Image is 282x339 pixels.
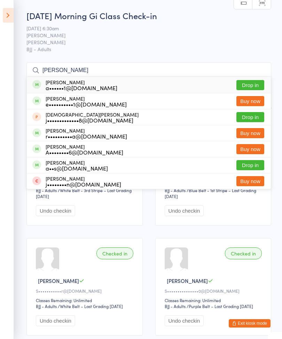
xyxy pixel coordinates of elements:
[26,32,260,39] span: [PERSON_NAME]
[225,247,262,259] div: Checked in
[46,117,139,123] div: j•••••••••••••8@[DOMAIN_NAME]
[167,277,208,284] span: [PERSON_NAME]
[46,176,121,187] div: [PERSON_NAME]
[36,288,135,294] div: S•••••••••••r@[DOMAIN_NAME]
[236,176,264,186] button: Buy now
[165,303,186,309] div: BJJ - Adults
[236,128,264,138] button: Buy now
[26,39,260,46] span: [PERSON_NAME]
[36,297,135,303] div: Classes Remaining: Unlimited
[236,80,264,90] button: Drop in
[236,160,264,170] button: Drop in
[46,112,139,123] div: [DEMOGRAPHIC_DATA][PERSON_NAME]
[46,101,127,107] div: e••••••••••1@[DOMAIN_NAME]
[46,160,108,171] div: [PERSON_NAME]
[96,247,133,259] div: Checked in
[165,297,264,303] div: Classes Remaining: Unlimited
[236,112,264,122] button: Drop in
[46,96,127,107] div: [PERSON_NAME]
[165,288,264,294] div: S•••••••••••••••0@[DOMAIN_NAME]
[38,277,79,284] span: [PERSON_NAME]
[236,144,264,154] button: Buy now
[46,79,117,90] div: [PERSON_NAME]
[26,25,260,32] span: [DATE] 6:30am
[46,181,121,187] div: j••••••••n@[DOMAIN_NAME]
[58,303,123,309] span: / White Belt – Last Grading [DATE]
[26,10,271,21] h2: [DATE] Morning Gi Class Check-in
[46,128,127,139] div: [PERSON_NAME]
[165,315,204,326] button: Undo checkin
[46,144,123,155] div: [PERSON_NAME]
[36,187,57,193] div: BJJ - Adults
[236,96,264,106] button: Buy now
[165,205,204,216] button: Undo checkin
[46,149,123,155] div: A••••••••6@[DOMAIN_NAME]
[46,133,127,139] div: r••••••••••a@[DOMAIN_NAME]
[187,303,253,309] span: / Purple Belt – Last Grading [DATE]
[229,319,271,328] button: Exit kiosk mode
[36,205,75,216] button: Undo checkin
[26,62,271,78] input: Search
[46,85,117,90] div: a••••••1@[DOMAIN_NAME]
[26,46,271,53] span: BJJ - Adults
[46,165,108,171] div: a••s@[DOMAIN_NAME]
[165,187,186,193] div: BJJ - Adults
[36,303,57,309] div: BJJ - Adults
[36,315,75,326] button: Undo checkin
